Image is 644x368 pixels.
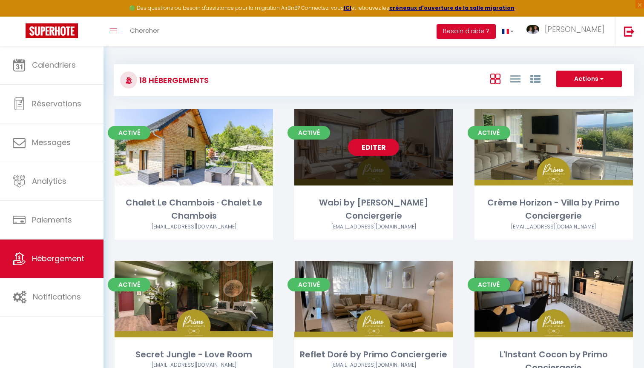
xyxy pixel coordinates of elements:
[108,278,150,291] span: Activé
[520,17,615,46] a: ... [PERSON_NAME]
[115,196,273,223] div: Chalet Le Chambois · Chalet Le Chambois
[32,98,81,109] span: Réservations
[490,71,500,86] a: Vue en Box
[32,137,71,148] span: Messages
[32,176,66,186] span: Analytics
[32,214,72,225] span: Paiements
[26,23,78,38] img: Super Booking
[348,139,399,156] a: Editer
[437,24,496,39] button: Besoin d'aide ?
[344,4,351,11] a: ICI
[108,126,150,140] span: Activé
[124,17,166,46] a: Chercher
[468,126,510,140] span: Activé
[287,278,330,291] span: Activé
[7,3,32,29] button: Ouvrir le widget de chat LiveChat
[624,26,635,37] img: logout
[32,60,76,70] span: Calendriers
[33,291,81,302] span: Notifications
[389,4,515,11] a: créneaux d'ouverture de la salle migration
[474,223,633,231] div: Airbnb
[130,26,159,35] span: Chercher
[294,223,453,231] div: Airbnb
[115,223,273,231] div: Airbnb
[556,71,622,88] button: Actions
[115,348,273,361] div: Secret Jungle - Love Room
[545,24,604,34] span: [PERSON_NAME]
[526,25,539,34] img: ...
[530,71,540,86] a: Vue par Groupe
[468,278,510,291] span: Activé
[474,196,633,223] div: Crème Horizon - Villa by Primo Conciergerie
[287,126,330,140] span: Activé
[137,71,209,90] h3: 18 Hébergements
[294,196,453,223] div: Wabi by [PERSON_NAME] Conciergerie
[294,348,453,361] div: Reflet Doré by Primo Conciergerie
[32,253,84,264] span: Hébergement
[510,71,520,86] a: Vue en Liste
